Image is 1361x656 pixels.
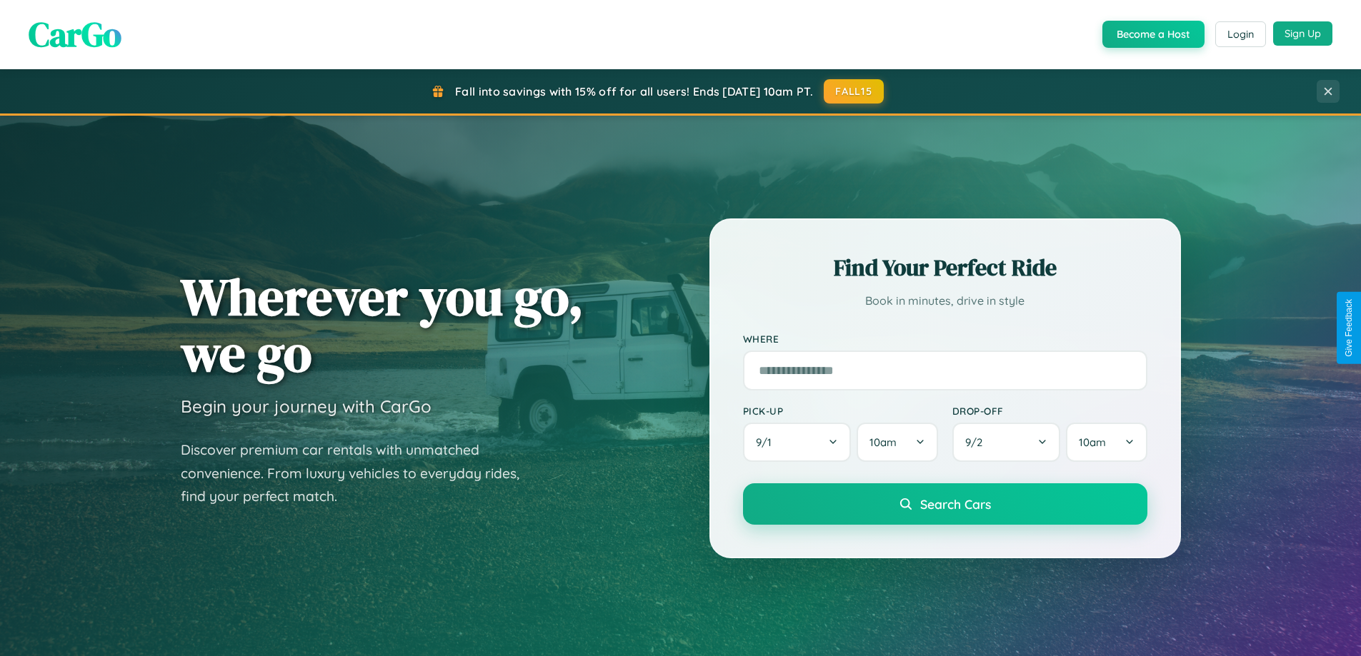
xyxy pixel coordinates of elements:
span: 9 / 2 [965,435,989,449]
button: FALL15 [824,79,884,104]
button: Become a Host [1102,21,1205,48]
label: Drop-off [952,405,1147,417]
span: 10am [869,435,897,449]
button: Search Cars [743,483,1147,525]
h1: Wherever you go, we go [181,268,584,381]
button: Login [1215,21,1266,47]
button: 9/1 [743,423,852,462]
div: Give Feedback [1344,299,1354,357]
span: Fall into savings with 15% off for all users! Ends [DATE] 10am PT. [455,84,813,99]
button: 10am [1066,423,1147,462]
p: Book in minutes, drive in style [743,291,1147,311]
button: Sign Up [1273,21,1332,46]
span: 10am [1079,435,1106,449]
label: Pick-up [743,405,938,417]
span: 9 / 1 [756,435,779,449]
button: 10am [857,423,937,462]
button: 9/2 [952,423,1061,462]
span: Search Cars [920,496,991,512]
label: Where [743,333,1147,345]
h2: Find Your Perfect Ride [743,252,1147,283]
h3: Begin your journey with CarGo [181,395,432,417]
p: Discover premium car rentals with unmatched convenience. From luxury vehicles to everyday rides, ... [181,438,538,508]
span: CarGo [29,11,121,58]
